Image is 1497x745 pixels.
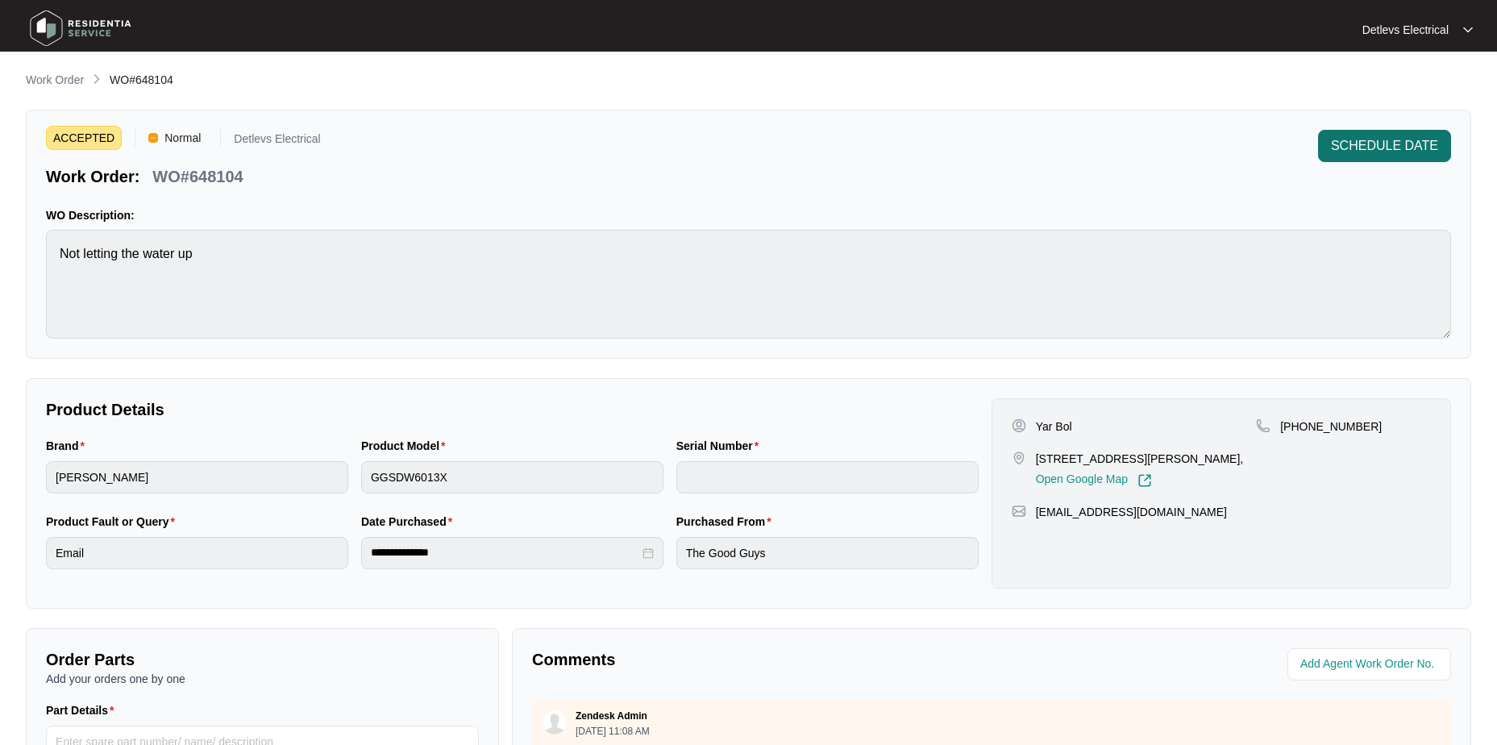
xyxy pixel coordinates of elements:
[1012,451,1026,465] img: map-pin
[1318,130,1451,162] button: SCHEDULE DATE
[26,72,84,88] p: Work Order
[1036,504,1227,520] p: [EMAIL_ADDRESS][DOMAIN_NAME]
[676,461,979,493] input: Serial Number
[46,438,91,454] label: Brand
[1256,418,1270,433] img: map-pin
[148,133,158,143] img: Vercel Logo
[234,133,320,150] p: Detlevs Electrical
[23,72,87,89] a: Work Order
[1463,26,1473,34] img: dropdown arrow
[371,544,639,561] input: Date Purchased
[676,537,979,569] input: Purchased From
[46,461,348,493] input: Brand
[543,710,567,735] img: user.svg
[24,4,137,52] img: residentia service logo
[361,438,452,454] label: Product Model
[1137,473,1152,488] img: Link-External
[152,165,243,188] p: WO#648104
[46,165,139,188] p: Work Order:
[90,73,103,85] img: chevron-right
[1012,504,1026,518] img: map-pin
[1331,136,1438,156] span: SCHEDULE DATE
[532,648,980,671] p: Comments
[46,537,348,569] input: Product Fault or Query
[1012,418,1026,433] img: user-pin
[576,726,650,736] p: [DATE] 11:08 AM
[46,671,479,687] p: Add your orders one by one
[361,461,663,493] input: Product Model
[576,710,647,722] p: Zendesk Admin
[110,73,173,86] span: WO#648104
[46,126,122,150] span: ACCEPTED
[1362,22,1449,38] p: Detlevs Electrical
[46,702,121,718] label: Part Details
[46,648,479,671] p: Order Parts
[1280,418,1382,435] p: [PHONE_NUMBER]
[158,126,207,150] span: Normal
[1300,655,1441,674] input: Add Agent Work Order No.
[361,514,459,530] label: Date Purchased
[46,398,979,421] p: Product Details
[1036,418,1072,435] p: Yar Bol
[1036,451,1244,467] p: [STREET_ADDRESS][PERSON_NAME],
[46,514,181,530] label: Product Fault or Query
[1036,473,1152,488] a: Open Google Map
[676,438,765,454] label: Serial Number
[46,230,1451,339] textarea: Not letting the water up
[46,207,1451,223] p: WO Description:
[676,514,778,530] label: Purchased From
